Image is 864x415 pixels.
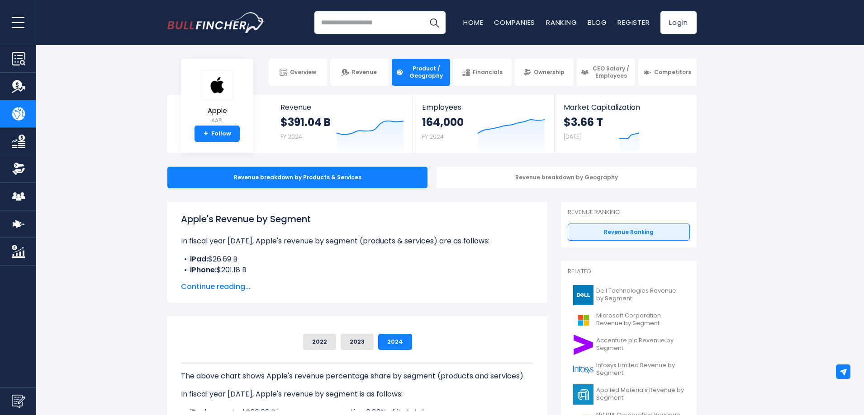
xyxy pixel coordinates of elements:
div: Revenue breakdown by Geography [437,167,697,188]
a: Ownership [515,59,573,86]
a: CEO Salary / Employees [577,59,635,86]
span: Ownership [534,69,565,76]
a: Competitors [638,59,697,86]
a: Ranking [546,18,577,27]
h1: Apple's Revenue by Segment [181,212,534,226]
a: Apple AAPL [201,70,233,126]
strong: $3.66 T [564,115,603,129]
div: Revenue breakdown by Products & Services [167,167,427,188]
a: Financials [453,59,512,86]
a: Revenue [330,59,389,86]
span: Dell Technologies Revenue by Segment [596,287,684,303]
span: Applied Materials Revenue by Segment [596,387,684,402]
button: Search [423,11,446,34]
li: $26.69 B [181,254,534,265]
p: Related [568,268,690,275]
small: FY 2024 [422,133,444,140]
a: +Follow [195,126,240,142]
b: iPad: [190,254,208,264]
span: Revenue [280,103,404,112]
img: DELL logo [573,285,593,305]
button: 2024 [378,334,412,350]
a: Go to homepage [167,12,265,33]
strong: $391.04 B [280,115,331,129]
button: 2023 [341,334,374,350]
a: Microsoft Corporation Revenue by Segment [568,308,690,332]
a: Companies [494,18,535,27]
img: Ownership [12,162,25,176]
span: Financials [473,69,503,76]
img: INFY logo [573,359,593,380]
small: FY 2024 [280,133,302,140]
b: iPhone: [190,265,217,275]
a: Accenture plc Revenue by Segment [568,332,690,357]
small: AAPL [201,117,233,125]
span: Competitors [654,69,691,76]
a: Register [617,18,650,27]
p: The above chart shows Apple's revenue percentage share by segment (products and services). [181,371,534,382]
strong: 164,000 [422,115,464,129]
a: Overview [269,59,327,86]
a: Revenue $391.04 B FY 2024 [271,95,413,153]
a: Home [463,18,483,27]
span: Accenture plc Revenue by Segment [596,337,684,352]
img: AMAT logo [573,384,593,405]
strong: + [204,130,208,138]
a: Infosys Limited Revenue by Segment [568,357,690,382]
span: Apple [201,107,233,115]
span: CEO Salary / Employees [591,65,631,79]
a: Applied Materials Revenue by Segment [568,382,690,407]
a: Employees 164,000 FY 2024 [413,95,554,153]
p: In fiscal year [DATE], Apple's revenue by segment (products & services) are as follows: [181,236,534,247]
span: Infosys Limited Revenue by Segment [596,362,684,377]
a: Product / Geography [392,59,450,86]
a: Login [660,11,697,34]
a: Revenue Ranking [568,224,690,241]
span: Overview [290,69,316,76]
span: Revenue [352,69,377,76]
span: Continue reading... [181,281,534,292]
a: Blog [588,18,607,27]
p: Revenue Ranking [568,209,690,216]
span: Employees [422,103,545,112]
li: $201.18 B [181,265,534,275]
img: ACN logo [573,335,593,355]
span: Market Capitalization [564,103,687,112]
img: Bullfincher logo [167,12,265,33]
span: Product / Geography [406,65,446,79]
img: MSFT logo [573,310,593,330]
a: Market Capitalization $3.66 T [DATE] [555,95,696,153]
button: 2022 [303,334,336,350]
span: Microsoft Corporation Revenue by Segment [596,312,684,327]
small: [DATE] [564,133,581,140]
a: Dell Technologies Revenue by Segment [568,283,690,308]
p: In fiscal year [DATE], Apple's revenue by segment is as follows: [181,389,534,400]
